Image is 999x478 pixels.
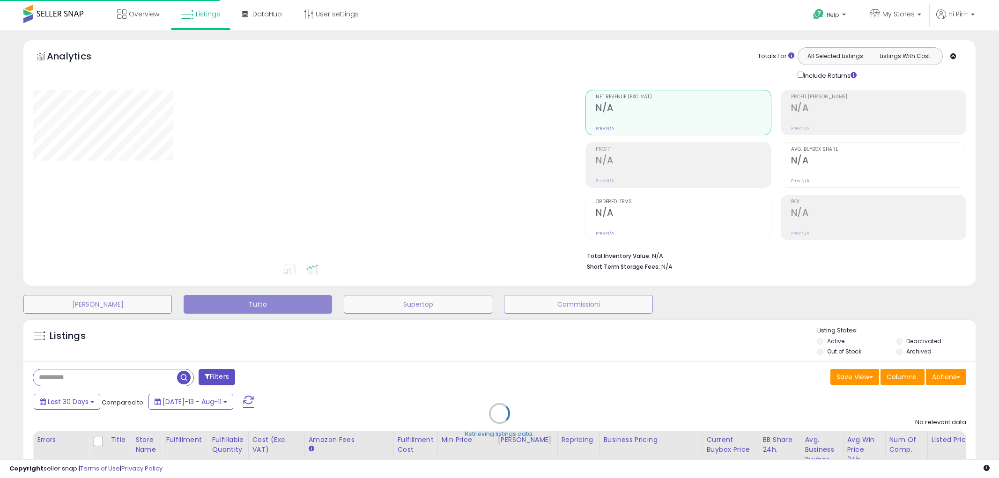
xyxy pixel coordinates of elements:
[596,178,614,184] small: Prev: N/A
[196,9,220,19] span: Listings
[791,230,809,236] small: Prev: N/A
[758,52,794,61] div: Totals For
[47,50,110,65] h5: Analytics
[596,199,770,205] span: Ordered Items
[596,155,770,168] h2: N/A
[791,70,868,81] div: Include Returns
[936,9,975,30] a: Hi Piri-
[827,11,839,19] span: Help
[596,103,770,115] h2: N/A
[791,178,809,184] small: Prev: N/A
[661,262,673,271] span: N/A
[882,9,915,19] span: My Stores
[791,155,966,168] h2: N/A
[806,1,855,30] a: Help
[504,295,652,314] button: Commissioni
[791,147,966,152] span: Avg. Buybox Share
[465,430,535,438] div: Retrieving listings data..
[813,8,824,20] i: Get Help
[948,9,968,19] span: Hi Piri-
[129,9,159,19] span: Overview
[791,103,966,115] h2: N/A
[23,295,172,314] button: [PERSON_NAME]
[596,125,614,131] small: Prev: N/A
[870,50,940,62] button: Listings With Cost
[587,263,660,271] b: Short Term Storage Fees:
[9,464,44,473] strong: Copyright
[587,250,959,261] li: N/A
[596,230,614,236] small: Prev: N/A
[791,207,966,220] h2: N/A
[596,147,770,152] span: Profit
[791,199,966,205] span: ROI
[9,464,163,473] div: seller snap | |
[791,95,966,100] span: Profit [PERSON_NAME]
[344,295,492,314] button: Supertop
[587,252,651,260] b: Total Inventory Value:
[184,295,332,314] button: Tutto
[800,50,870,62] button: All Selected Listings
[252,9,282,19] span: DataHub
[791,125,809,131] small: Prev: N/A
[596,95,770,100] span: Net Revenue (Exc. VAT)
[596,207,770,220] h2: N/A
